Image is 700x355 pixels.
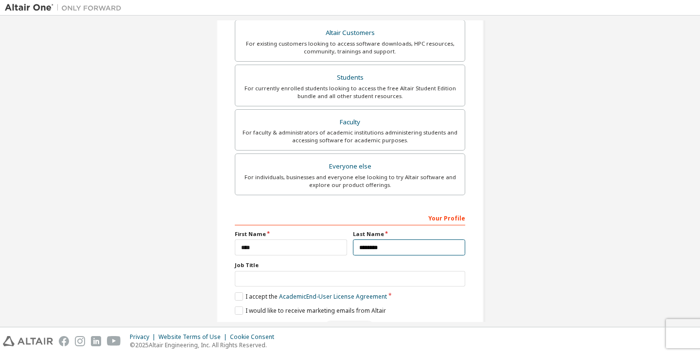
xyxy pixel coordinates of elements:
[91,336,101,346] img: linkedin.svg
[241,26,459,40] div: Altair Customers
[5,3,126,13] img: Altair One
[279,292,387,301] a: Academic End-User License Agreement
[353,230,465,238] label: Last Name
[235,210,465,225] div: Your Profile
[235,292,387,301] label: I accept the
[241,85,459,100] div: For currently enrolled students looking to access the free Altair Student Edition bundle and all ...
[235,230,347,238] label: First Name
[59,336,69,346] img: facebook.svg
[241,40,459,55] div: For existing customers looking to access software downloads, HPC resources, community, trainings ...
[241,71,459,85] div: Students
[241,129,459,144] div: For faculty & administrators of academic institutions administering students and accessing softwa...
[75,336,85,346] img: instagram.svg
[130,333,158,341] div: Privacy
[241,173,459,189] div: For individuals, businesses and everyone else looking to try Altair software and explore our prod...
[241,116,459,129] div: Faculty
[235,321,465,335] div: Read and acccept EULA to continue
[230,333,280,341] div: Cookie Consent
[241,160,459,173] div: Everyone else
[107,336,121,346] img: youtube.svg
[130,341,280,349] p: © 2025 Altair Engineering, Inc. All Rights Reserved.
[235,306,386,315] label: I would like to receive marketing emails from Altair
[235,261,465,269] label: Job Title
[3,336,53,346] img: altair_logo.svg
[158,333,230,341] div: Website Terms of Use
